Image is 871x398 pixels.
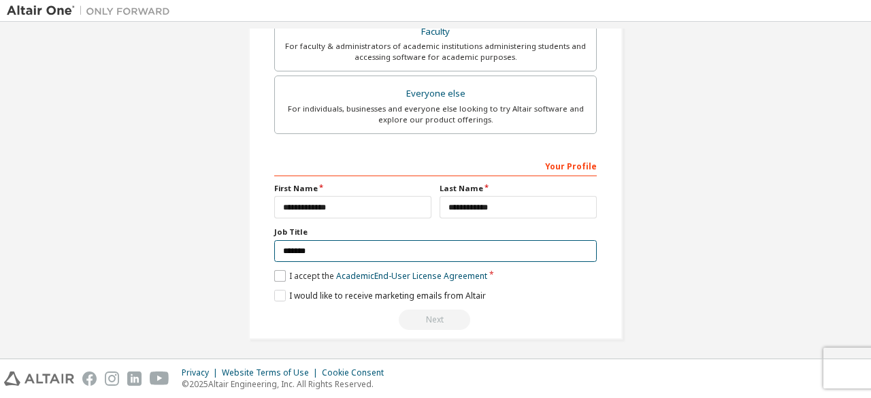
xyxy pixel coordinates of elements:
[274,310,597,330] div: Read and acccept EULA to continue
[440,183,597,194] label: Last Name
[274,290,486,301] label: I would like to receive marketing emails from Altair
[82,371,97,386] img: facebook.svg
[283,22,588,42] div: Faculty
[274,183,431,194] label: First Name
[127,371,142,386] img: linkedin.svg
[105,371,119,386] img: instagram.svg
[182,378,392,390] p: © 2025 Altair Engineering, Inc. All Rights Reserved.
[322,367,392,378] div: Cookie Consent
[274,154,597,176] div: Your Profile
[274,227,597,237] label: Job Title
[274,270,487,282] label: I accept the
[4,371,74,386] img: altair_logo.svg
[182,367,222,378] div: Privacy
[283,41,588,63] div: For faculty & administrators of academic institutions administering students and accessing softwa...
[283,84,588,103] div: Everyone else
[150,371,169,386] img: youtube.svg
[222,367,322,378] div: Website Terms of Use
[336,270,487,282] a: Academic End-User License Agreement
[7,4,177,18] img: Altair One
[283,103,588,125] div: For individuals, businesses and everyone else looking to try Altair software and explore our prod...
